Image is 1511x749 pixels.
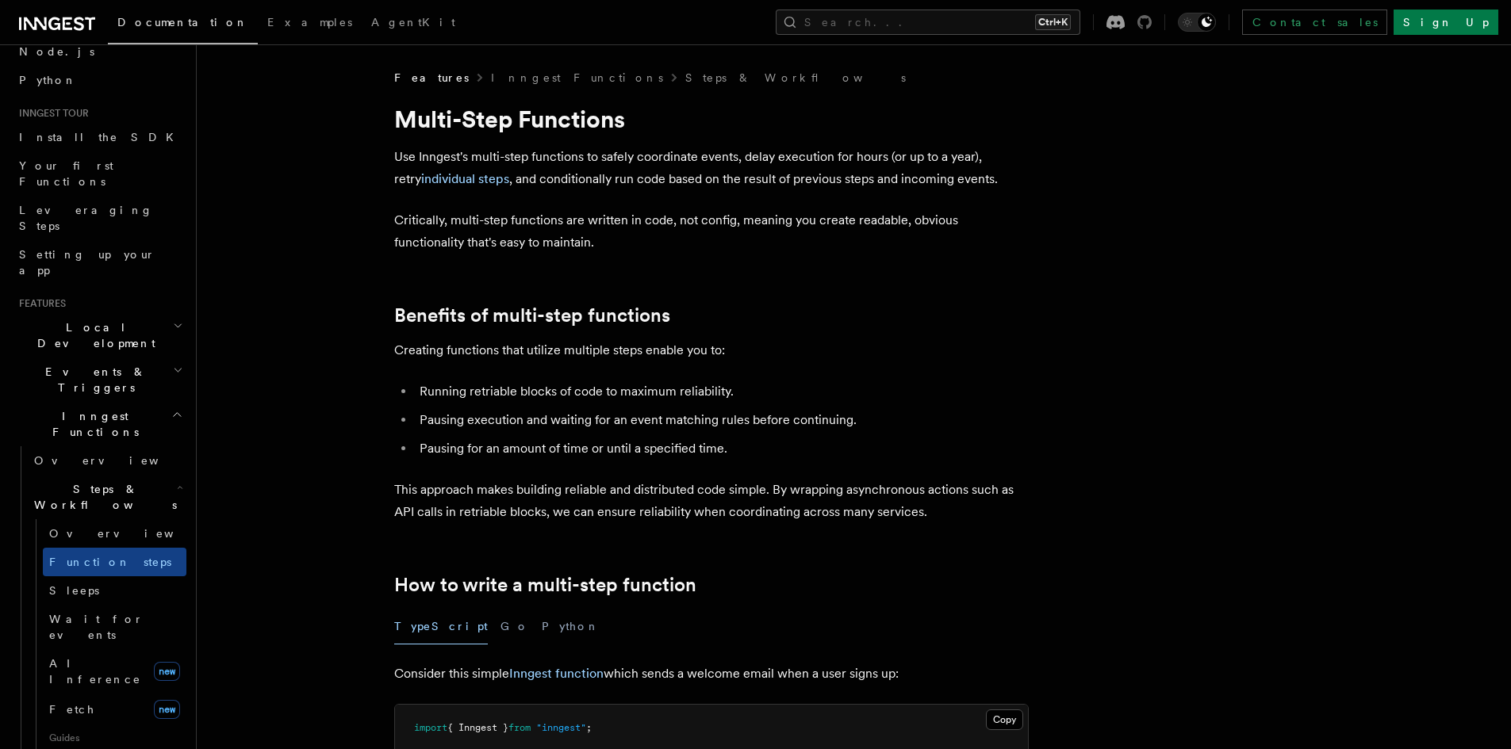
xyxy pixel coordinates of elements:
[394,304,670,327] a: Benefits of multi-step functions
[586,722,592,733] span: ;
[49,584,99,597] span: Sleeps
[49,703,95,716] span: Fetch
[43,548,186,576] a: Function steps
[394,609,488,644] button: TypeScript
[43,519,186,548] a: Overview
[13,364,173,396] span: Events & Triggers
[13,402,186,446] button: Inngest Functions
[415,438,1029,460] li: Pausing for an amount of time or until a specified time.
[394,105,1029,133] h1: Multi-Step Functions
[258,5,362,43] a: Examples
[43,576,186,605] a: Sleeps
[13,107,89,120] span: Inngest tour
[19,131,183,143] span: Install the SDK
[19,45,94,58] span: Node.js
[414,722,447,733] span: import
[415,409,1029,431] li: Pausing execution and waiting for an event matching rules before continuing.
[49,613,144,641] span: Wait for events
[394,209,1029,254] p: Critically, multi-step functions are written in code, not config, meaning you create readable, ob...
[415,380,1029,403] li: Running retriable blocks of code to maximum reliability.
[394,339,1029,361] p: Creating functions that utilize multiple steps enable you to:
[394,146,1029,190] p: Use Inngest's multi-step functions to safely coordinate events, delay execution for hours (or up ...
[394,70,469,86] span: Features
[491,70,663,86] a: Inngest Functions
[43,649,186,694] a: AI Inferencenew
[1035,14,1071,30] kbd: Ctrl+K
[108,5,258,44] a: Documentation
[986,709,1023,730] button: Copy
[49,556,171,568] span: Function steps
[13,123,186,151] a: Install the SDK
[154,662,180,681] span: new
[685,70,906,86] a: Steps & Workflows
[154,700,180,719] span: new
[13,37,186,66] a: Node.js
[394,479,1029,523] p: This approach makes building reliable and distributed code simple. By wrapping asynchronous actio...
[508,722,531,733] span: from
[13,357,186,402] button: Events & Triggers
[13,313,186,357] button: Local Development
[28,475,186,519] button: Steps & Workflows
[13,151,186,196] a: Your first Functions
[28,481,177,513] span: Steps & Workflows
[362,5,465,43] a: AgentKit
[776,10,1080,35] button: Search...Ctrl+K
[447,722,508,733] span: { Inngest }
[13,319,173,351] span: Local Development
[19,204,153,232] span: Leveraging Steps
[536,722,586,733] span: "inngest"
[394,574,696,596] a: How to write a multi-step function
[394,663,1029,685] p: Consider this simple which sends a welcome email when a user signs up:
[19,248,155,277] span: Setting up your app
[13,66,186,94] a: Python
[1394,10,1498,35] a: Sign Up
[542,609,600,644] button: Python
[421,171,509,186] a: individual steps
[371,16,455,29] span: AgentKit
[117,16,248,29] span: Documentation
[13,297,66,310] span: Features
[1242,10,1387,35] a: Contact sales
[267,16,352,29] span: Examples
[28,446,186,475] a: Overview
[1178,13,1216,32] button: Toggle dark mode
[43,694,186,725] a: Fetchnew
[500,609,529,644] button: Go
[34,454,198,467] span: Overview
[19,159,113,188] span: Your first Functions
[13,196,186,240] a: Leveraging Steps
[49,657,141,686] span: AI Inference
[43,605,186,649] a: Wait for events
[49,527,213,540] span: Overview
[509,666,604,681] a: Inngest function
[13,408,171,440] span: Inngest Functions
[13,240,186,285] a: Setting up your app
[19,74,77,86] span: Python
